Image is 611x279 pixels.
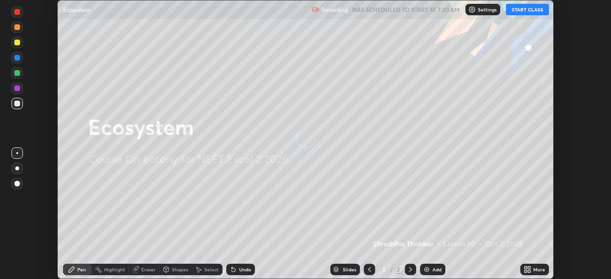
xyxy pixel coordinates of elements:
div: 2 [379,267,389,272]
div: 2 [395,265,401,274]
div: Slides [343,267,356,272]
div: Undo [239,267,251,272]
div: Highlight [104,267,125,272]
div: Pen [77,267,86,272]
p: Recording [321,6,348,13]
h5: WAS SCHEDULED TO START AT 7:30 AM [352,5,460,14]
div: / [390,267,393,272]
div: Add [432,267,442,272]
div: Select [204,267,219,272]
div: Eraser [141,267,156,272]
img: recording.375f2c34.svg [312,6,319,13]
div: More [533,267,545,272]
button: START CLASS [506,4,549,15]
p: Ecosystem [63,6,91,13]
p: Settings [478,7,496,12]
img: add-slide-button [423,266,431,273]
div: Shapes [172,267,188,272]
img: class-settings-icons [468,6,476,13]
